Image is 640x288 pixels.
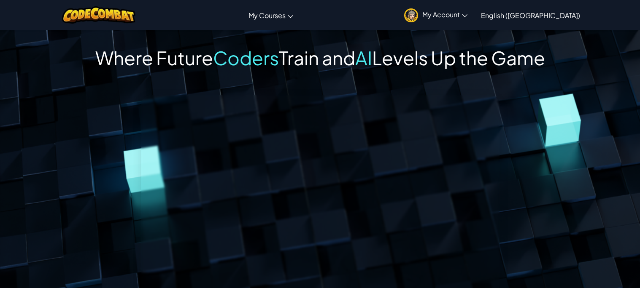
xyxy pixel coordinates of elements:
img: avatar [404,8,418,22]
a: My Account [400,2,472,28]
span: Coders [213,46,279,69]
a: My Courses [244,4,297,27]
span: My Courses [248,11,286,20]
img: CodeCombat logo [62,6,136,24]
span: Levels Up the Game [372,46,545,69]
span: Where Future [95,46,213,69]
a: English ([GEOGRAPHIC_DATA]) [477,4,584,27]
span: AI [355,46,372,69]
span: English ([GEOGRAPHIC_DATA]) [481,11,580,20]
span: My Account [422,10,467,19]
span: Train and [279,46,355,69]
